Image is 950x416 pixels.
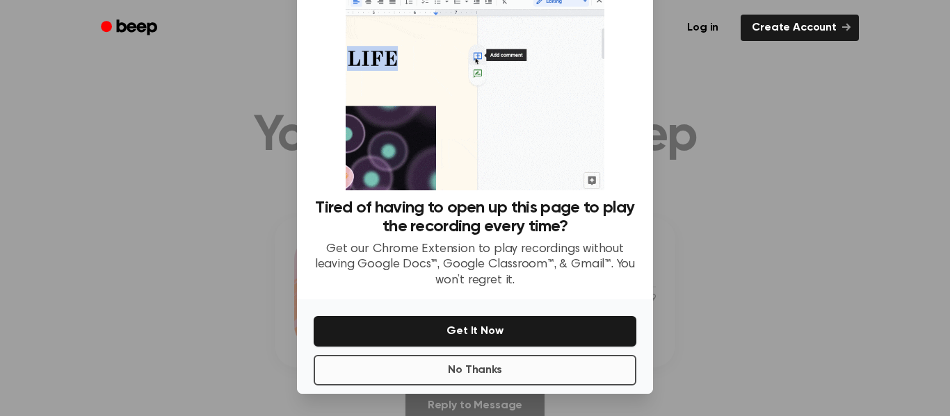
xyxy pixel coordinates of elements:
h3: Tired of having to open up this page to play the recording every time? [314,199,636,236]
p: Get our Chrome Extension to play recordings without leaving Google Docs™, Google Classroom™, & Gm... [314,242,636,289]
a: Log in [673,12,732,44]
button: Get It Now [314,316,636,347]
a: Create Account [741,15,859,41]
a: Beep [91,15,170,42]
button: No Thanks [314,355,636,385]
